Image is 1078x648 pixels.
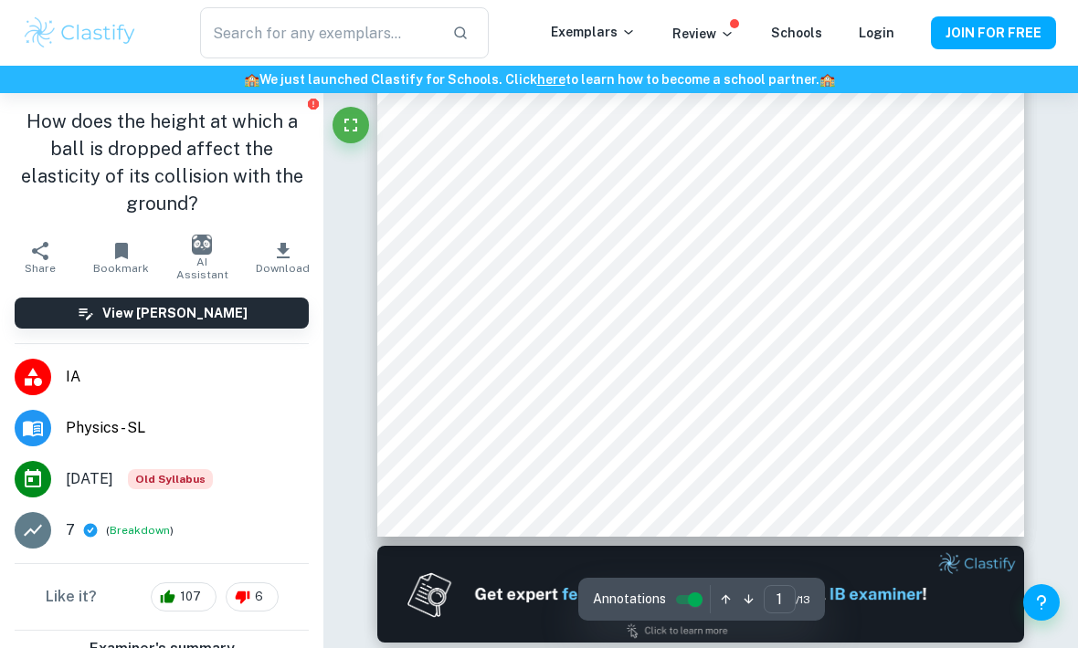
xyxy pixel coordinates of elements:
span: AI Assistant [173,256,232,281]
h6: View [PERSON_NAME] [102,303,248,323]
span: ( ) [106,522,174,539]
img: Clastify logo [22,15,138,51]
button: JOIN FOR FREE [931,16,1056,49]
h6: Like it? [46,586,97,608]
span: / 13 [796,591,810,608]
p: Exemplars [551,22,636,42]
button: Breakdown [110,522,170,538]
button: Report issue [306,97,320,110]
h6: We just launched Clastify for Schools. Click to learn how to become a school partner. [4,69,1074,89]
div: Starting from the May 2025 session, the Physics IA requirements have changed. It's OK to refer to... [128,469,213,489]
div: 107 [151,582,217,611]
button: Fullscreen [333,107,369,143]
button: Help and Feedback [1023,584,1060,621]
span: [DATE] [66,468,113,490]
span: 6 [245,588,273,606]
div: 6 [226,582,279,611]
span: Physics - SL [66,417,309,439]
span: Download [256,262,310,275]
p: Review [672,24,735,44]
button: Bookmark [81,232,163,283]
span: 107 [170,588,211,606]
p: 7 [66,519,75,541]
span: Share [25,262,56,275]
a: here [537,72,565,87]
img: AI Assistant [192,235,212,255]
img: Ad [377,546,1024,643]
span: Annotations [593,590,666,609]
a: Login [859,26,894,40]
input: Search for any exemplars... [200,7,438,58]
button: Download [243,232,324,283]
a: Schools [771,26,822,40]
button: View [PERSON_NAME] [15,298,309,329]
span: 🏫 [819,72,835,87]
span: Bookmark [93,262,149,275]
button: AI Assistant [162,232,243,283]
h1: How does the height at which a ball is dropped affect the elasticity of its collision with the gr... [15,108,309,217]
span: IA [66,366,309,388]
span: Old Syllabus [128,469,213,489]
span: 🏫 [244,72,259,87]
